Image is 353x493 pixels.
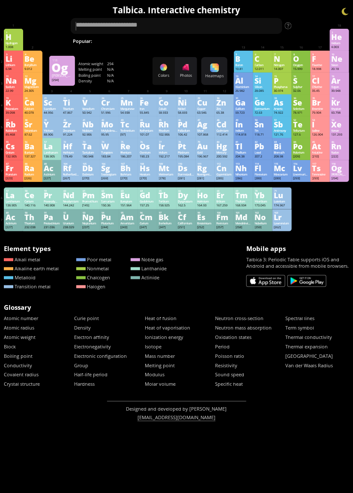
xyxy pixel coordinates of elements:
[6,55,22,62] div: Li
[178,133,194,136] div: 106.42
[107,79,136,84] div: N/A
[312,85,329,89] div: Chlorine
[332,129,348,133] div: Xenon
[76,265,109,272] a: Nonmetal
[78,79,108,84] div: Density
[44,121,60,128] div: Y
[76,283,106,290] a: Halogen
[255,129,271,133] div: Tin
[215,381,243,387] a: Specific heat
[194,36,206,45] span: HCl
[140,133,156,136] div: 101.07
[293,118,309,122] div: 52
[101,107,117,111] div: Chromium
[140,121,156,128] div: Ru
[63,129,79,133] div: Zirconium
[332,133,348,136] div: 131.293
[24,55,41,62] div: Be
[6,33,22,40] div: H
[332,45,348,49] div: 4.003
[4,265,59,272] a: Alkaline earth metal
[215,343,230,350] a: Period
[74,362,88,369] a: Group
[286,334,332,340] a: Thermal conductivity
[293,63,309,67] div: Oxygen
[159,111,175,115] div: 58.933
[25,53,41,56] div: 4
[255,121,271,128] div: Sn
[332,97,348,100] div: 36
[44,133,60,136] div: 88.906
[4,274,36,281] a: Metalloid
[255,67,271,71] div: 12.011
[255,107,271,111] div: Germanium
[6,111,22,115] div: 39.098
[140,118,156,122] div: 44
[140,99,156,106] div: Fe
[293,55,309,62] div: O
[236,63,252,67] div: Boron
[6,31,22,34] div: 1
[215,362,237,369] a: Resistivity
[4,353,33,359] a: Boiling point
[293,77,309,84] div: S
[82,129,99,133] div: Niobium
[4,334,36,340] a: Atomic weight
[131,265,167,272] a: Lanthanide
[140,97,156,100] div: 26
[101,121,117,128] div: Mo
[44,129,60,133] div: Yttrium
[63,140,79,144] div: 72
[255,133,271,136] div: 118.71
[215,353,244,359] a: Poisson ratio
[6,129,22,133] div: Rubidium
[74,315,99,321] a: Curie point
[51,64,72,71] div: Og
[197,133,213,136] div: 107.868
[120,129,137,133] div: Technetium
[312,63,329,67] div: Fluorine
[159,129,175,133] div: Rhodium
[236,111,252,115] div: 69.723
[332,111,348,115] div: 83.798
[274,121,290,128] div: Sb
[236,75,252,78] div: 13
[293,129,309,133] div: Tellurium
[274,118,290,122] div: 51
[6,63,22,67] div: Lithium
[102,97,117,100] div: 24
[332,41,348,45] div: Helium
[274,129,290,133] div: Antimony
[178,118,194,122] div: 46
[44,99,60,106] div: Sc
[159,97,175,100] div: 27
[312,129,329,133] div: Iodine
[173,36,193,45] span: H SO
[131,256,164,263] a: Noble gas
[178,121,194,128] div: Pd
[312,107,329,111] div: Bromine
[332,107,348,111] div: Krypton
[74,334,109,340] a: Electron affinity
[332,89,348,93] div: 39.948
[25,97,41,100] div: 20
[274,55,290,62] div: N
[63,97,79,100] div: 22
[216,107,233,111] div: Zinc
[293,99,309,106] div: Se
[312,55,329,62] div: F
[255,99,271,106] div: Ge
[4,324,34,331] a: Atomic radius
[274,63,290,67] div: Nitrogen
[6,97,22,100] div: 19
[313,75,329,78] div: 17
[52,78,72,82] div: [294]
[215,315,263,321] a: Neutron cross-section
[313,97,329,100] div: 35
[145,362,175,369] a: Melting point
[107,67,136,72] div: N/A
[162,39,164,45] sub: 2
[332,33,348,40] div: He
[332,53,348,56] div: 10
[286,353,333,359] a: [GEOGRAPHIC_DATA]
